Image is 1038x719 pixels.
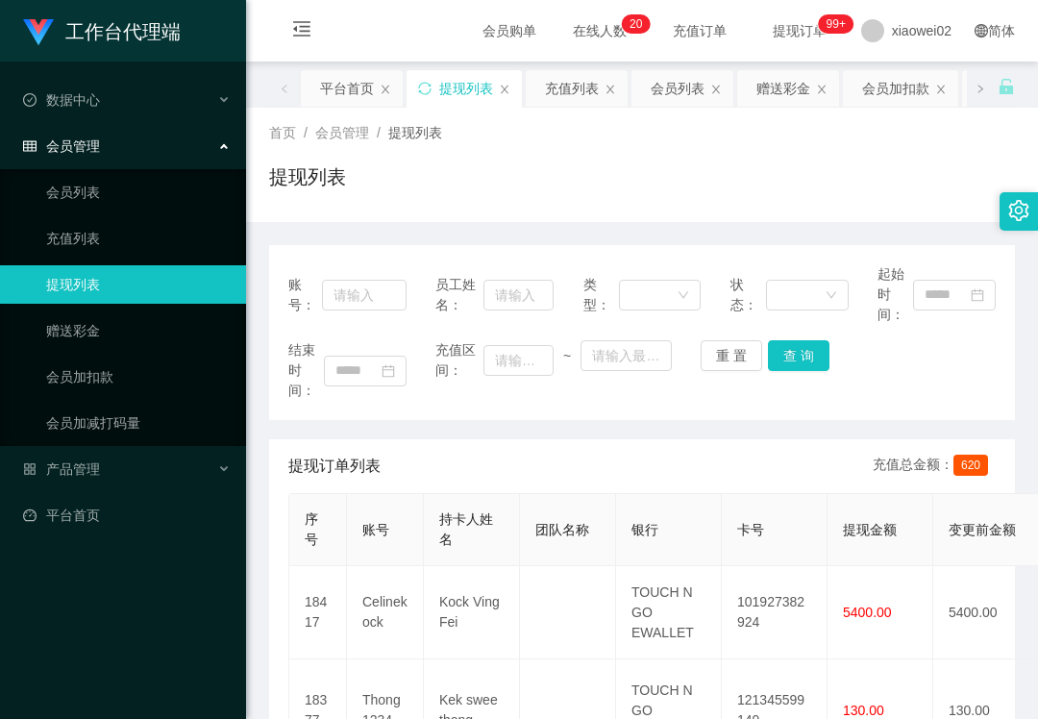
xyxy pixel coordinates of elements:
input: 请输入 [483,280,554,310]
i: 图标: global [975,24,988,37]
i: 图标: close [605,84,616,95]
i: 图标: left [280,84,289,93]
a: 图标: dashboard平台首页 [23,496,231,534]
span: / [304,125,308,140]
td: Celinekock [347,566,424,659]
span: 账号： [288,275,322,315]
i: 图标: close [380,84,391,95]
input: 请输入最小值为 [483,345,554,376]
span: ~ [554,346,581,366]
input: 请输入最大值为 [581,340,671,371]
h1: 工作台代理端 [65,1,181,62]
span: 团队名称 [535,522,589,537]
span: 提现列表 [388,125,442,140]
sup: 20 [622,14,650,34]
div: 赠送彩金 [756,70,810,107]
div: 平台首页 [320,70,374,107]
span: 起始时间： [877,264,913,325]
span: 130.00 [843,703,884,718]
span: 持卡人姓名 [439,511,493,547]
i: 图标: down [678,289,689,303]
a: 工作台代理端 [23,23,181,38]
span: / [377,125,381,140]
td: Kock Ving Fei [424,566,520,659]
i: 图标: calendar [971,288,984,302]
i: 图标: unlock [998,78,1015,95]
i: 图标: right [976,84,985,93]
i: 图标: setting [1008,200,1029,221]
span: 充值区间： [435,340,483,381]
span: 类型： [583,275,620,315]
span: 充值订单 [663,24,736,37]
td: 101927382924 [722,566,828,659]
button: 重 置 [701,340,762,371]
div: 充值总金额： [873,455,996,478]
span: 5400.00 [843,605,892,620]
img: logo.9652507e.png [23,19,54,46]
span: 提现订单 [763,24,836,37]
a: 赠送彩金 [46,311,231,350]
span: 在线人数 [563,24,636,37]
a: 会员加减打码量 [46,404,231,442]
span: 首页 [269,125,296,140]
div: 会员加扣款 [862,70,929,107]
td: 18417 [289,566,347,659]
div: 充值列表 [545,70,599,107]
td: TOUCH N GO EWALLET [616,566,722,659]
span: 序号 [305,511,318,547]
span: 变更前金额 [949,522,1016,537]
span: 620 [953,455,988,476]
span: 结束时间： [288,340,324,401]
i: 图标: menu-fold [269,1,334,62]
i: 图标: close [710,84,722,95]
span: 账号 [362,522,389,537]
p: 0 [636,14,643,34]
span: 会员管理 [23,138,100,154]
span: 卡号 [737,522,764,537]
div: 会员列表 [651,70,704,107]
span: 会员管理 [315,125,369,140]
i: 图标: check-circle-o [23,93,37,107]
sup: 999 [819,14,853,34]
i: 图标: sync [418,82,432,95]
span: 状态： [730,275,767,315]
span: 员工姓名： [435,275,483,315]
button: 查 询 [768,340,829,371]
a: 充值列表 [46,219,231,258]
i: 图标: close [935,84,947,95]
a: 会员列表 [46,173,231,211]
span: 提现订单列表 [288,455,381,478]
a: 提现列表 [46,265,231,304]
i: 图标: table [23,139,37,153]
h1: 提现列表 [269,162,346,191]
span: 提现金额 [843,522,897,537]
a: 会员加扣款 [46,358,231,396]
div: 提现列表 [439,70,493,107]
span: 银行 [631,522,658,537]
p: 2 [630,14,636,34]
i: 图标: close [499,84,510,95]
i: 图标: down [826,289,837,303]
span: 数据中心 [23,92,100,108]
span: 产品管理 [23,461,100,477]
i: 图标: calendar [382,364,395,378]
i: 图标: appstore-o [23,462,37,476]
i: 图标: close [816,84,828,95]
input: 请输入 [322,280,407,310]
